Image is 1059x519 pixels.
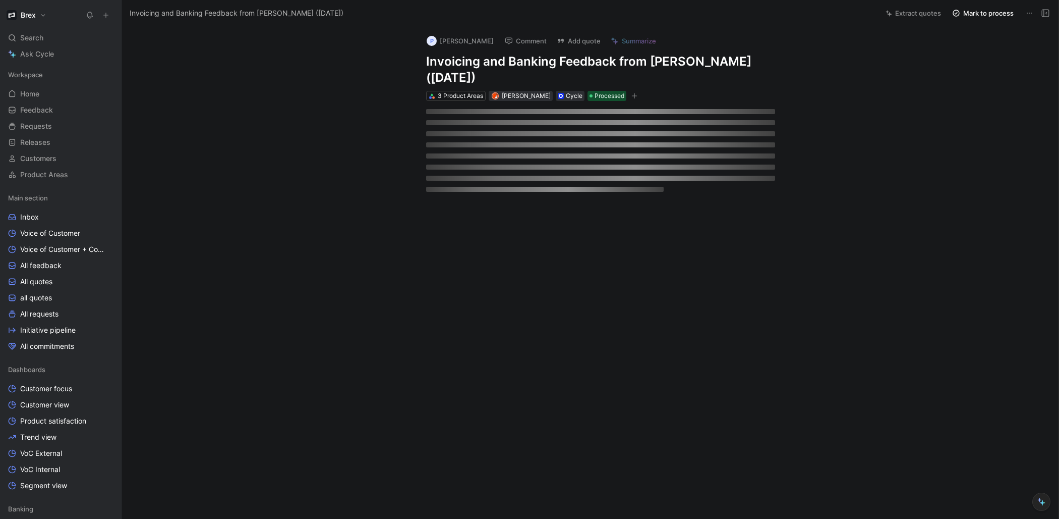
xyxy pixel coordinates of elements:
[4,323,117,338] a: Initiative pipeline
[4,8,49,22] button: BrexBrex
[4,362,117,377] div: Dashboards
[20,448,62,458] span: VoC External
[20,153,56,164] span: Customers
[595,91,624,101] span: Processed
[4,119,117,134] a: Requests
[4,210,117,225] a: Inbox
[20,416,86,426] span: Product satisfaction
[4,306,117,322] a: All requests
[20,137,50,147] span: Releases
[20,341,74,351] span: All commitments
[8,70,43,80] span: Workspace
[8,193,48,203] span: Main section
[20,89,39,99] span: Home
[4,151,117,166] a: Customers
[8,365,45,375] span: Dashboards
[566,91,582,101] div: Cycle
[20,261,62,271] span: All feedback
[881,6,946,20] button: Extract quotes
[4,67,117,82] div: Workspace
[426,54,775,86] h1: Invoicing and Banking Feedback from [PERSON_NAME] ([DATE])
[20,228,80,238] span: Voice of Customer
[4,290,117,305] a: all quotes
[8,504,33,514] span: Banking
[20,325,76,335] span: Initiative pipeline
[20,293,52,303] span: all quotes
[20,121,52,131] span: Requests
[606,34,661,48] button: Summarize
[4,86,117,101] a: Home
[552,34,605,48] button: Add quote
[4,413,117,429] a: Product satisfaction
[21,11,36,20] h1: Brex
[4,478,117,493] a: Segment view
[20,481,67,491] span: Segment view
[20,400,69,410] span: Customer view
[500,34,551,48] button: Comment
[20,464,60,475] span: VoC Internal
[4,167,117,182] a: Product Areas
[4,30,117,45] div: Search
[20,244,107,254] span: Voice of Customer + Commercial NRR Feedback
[4,46,117,62] a: Ask Cycle
[20,277,52,287] span: All quotes
[4,362,117,493] div: DashboardsCustomer focusCustomer viewProduct satisfactionTrend viewVoC ExternalVoC InternalSegmen...
[622,36,656,45] span: Summarize
[20,32,43,44] span: Search
[502,92,551,99] span: [PERSON_NAME]
[4,274,117,289] a: All quotes
[130,7,343,19] span: Invoicing and Banking Feedback from [PERSON_NAME] ([DATE])
[422,33,498,48] button: P[PERSON_NAME]
[4,381,117,396] a: Customer focus
[587,91,626,101] div: Processed
[4,190,117,354] div: Main sectionInboxVoice of CustomerVoice of Customer + Commercial NRR FeedbackAll feedbackAll quot...
[4,226,117,241] a: Voice of Customer
[4,462,117,477] a: VoC Internal
[20,432,56,442] span: Trend view
[20,170,68,180] span: Product Areas
[20,48,54,60] span: Ask Cycle
[492,93,498,99] img: avatar
[4,339,117,354] a: All commitments
[427,36,437,46] div: P
[4,102,117,118] a: Feedback
[4,258,117,273] a: All feedback
[4,190,117,205] div: Main section
[4,397,117,412] a: Customer view
[4,430,117,445] a: Trend view
[20,105,53,115] span: Feedback
[7,10,17,20] img: Brex
[20,309,58,319] span: All requests
[948,6,1018,20] button: Mark to process
[4,135,117,150] a: Releases
[4,501,117,516] div: Banking
[4,242,117,257] a: Voice of Customer + Commercial NRR Feedback
[20,384,72,394] span: Customer focus
[438,91,483,101] div: 3 Product Areas
[4,446,117,461] a: VoC External
[20,212,39,222] span: Inbox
